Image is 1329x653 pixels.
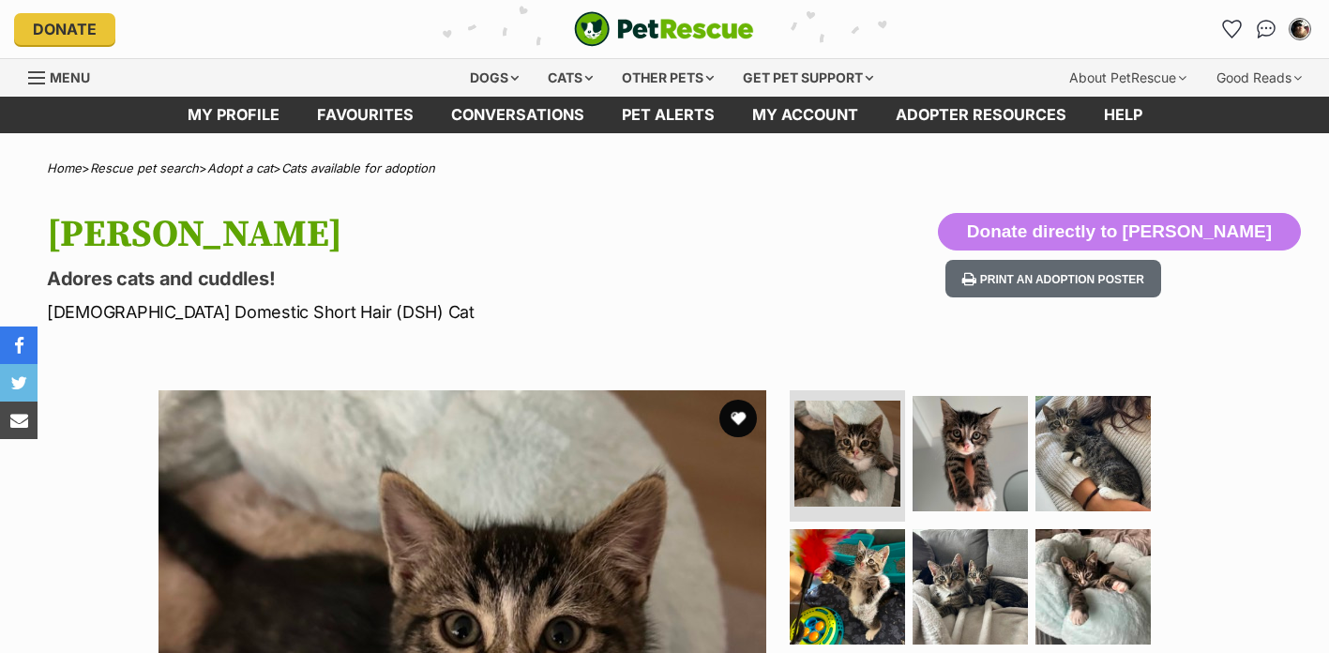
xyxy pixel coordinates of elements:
[457,59,532,97] div: Dogs
[47,299,810,325] p: [DEMOGRAPHIC_DATA] Domestic Short Hair (DSH) Cat
[877,97,1085,133] a: Adopter resources
[938,213,1301,251] button: Donate directly to [PERSON_NAME]
[1217,14,1315,44] ul: Account quick links
[1291,20,1309,38] img: Denise O'Dea profile pic
[1056,59,1200,97] div: About PetRescue
[47,266,810,292] p: Adores cats and cuddles!
[1285,14,1315,44] button: My account
[730,59,886,97] div: Get pet support
[1251,14,1281,44] a: Conversations
[432,97,603,133] a: conversations
[1257,20,1276,38] img: chat-41dd97257d64d25036548639549fe6c8038ab92f7586957e7f3b1b290dea8141.svg
[945,260,1161,298] button: Print an adoption poster
[14,13,115,45] a: Donate
[1035,396,1151,511] img: Photo of Colin
[298,97,432,133] a: Favourites
[207,160,273,175] a: Adopt a cat
[1203,59,1315,97] div: Good Reads
[281,160,435,175] a: Cats available for adoption
[609,59,727,97] div: Other pets
[535,59,606,97] div: Cats
[603,97,733,133] a: Pet alerts
[574,11,754,47] a: PetRescue
[913,529,1028,645] img: Photo of Colin
[169,97,298,133] a: My profile
[28,59,103,93] a: Menu
[47,213,810,256] h1: [PERSON_NAME]
[1085,97,1161,133] a: Help
[1035,529,1151,645] img: Photo of Colin
[719,400,757,437] button: favourite
[90,160,199,175] a: Rescue pet search
[733,97,877,133] a: My account
[790,529,905,645] img: Photo of Colin
[913,396,1028,511] img: Photo of Colin
[794,401,900,507] img: Photo of Colin
[47,160,82,175] a: Home
[574,11,754,47] img: logo-cat-932fe2b9b8326f06289b0f2fb663e598f794de774fb13d1741a6617ecf9a85b4.svg
[1217,14,1247,44] a: Favourites
[50,69,90,85] span: Menu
